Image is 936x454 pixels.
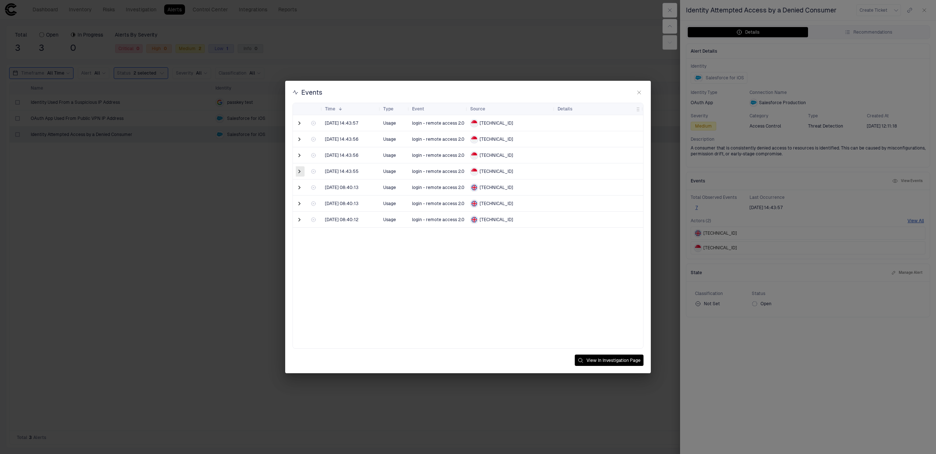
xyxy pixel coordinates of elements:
span: [DATE] 08:40:13 [325,185,358,190]
div: 05/08/2025 07:40:13 (GMT+00:00 UTC) [325,185,358,190]
img: SG [471,120,477,126]
span: login - remote access 2.0 [412,137,464,142]
img: GB [471,217,477,223]
span: [DATE] 14:43:55 [325,169,359,174]
span: Time [325,106,335,112]
div: User is Inactive [310,120,316,126]
img: GB [471,201,477,207]
span: Type [383,106,393,112]
span: login - remote access 2.0 [412,169,464,174]
img: SG [471,169,477,174]
div: United Kingdom [471,185,477,190]
div: 10/08/2025 13:43:56 (GMT+00:00 UTC) [325,152,358,158]
span: Usage [383,196,406,211]
span: [TECHNICAL_ID] [480,120,513,126]
span: [TECHNICAL_ID] [480,136,513,142]
span: Usage [383,116,406,130]
span: login - remote access 2.0 [412,185,464,190]
div: User is Inactive [310,201,316,207]
span: [DATE] 14:43:57 [325,120,358,126]
span: [TECHNICAL_ID] [480,201,513,207]
div: Events [292,88,322,97]
span: Usage [383,212,406,227]
span: Source [470,106,485,112]
span: [DATE] 08:40:12 [325,217,358,223]
div: User is Inactive [310,169,316,174]
span: Usage [383,180,406,195]
span: Details [558,106,573,112]
div: Singapore [471,136,477,142]
span: Usage [383,148,406,163]
span: [DATE] 14:43:56 [325,152,358,158]
img: SG [471,136,477,142]
span: login - remote access 2.0 [412,153,464,158]
span: [TECHNICAL_ID] [480,185,513,190]
div: Singapore [471,152,477,158]
div: 10/08/2025 13:43:57 (GMT+00:00 UTC) [325,120,358,126]
button: View In Investigation Page [575,355,643,366]
div: Singapore [471,169,477,174]
span: [DATE] 14:43:56 [325,136,358,142]
span: [TECHNICAL_ID] [480,217,513,223]
div: User is Inactive [310,152,316,158]
div: User is Inactive [310,136,316,142]
img: GB [471,185,477,190]
span: [DATE] 08:40:13 [325,201,358,207]
span: [TECHNICAL_ID] [480,152,513,158]
img: SG [471,152,477,158]
div: User is Inactive [310,217,316,223]
span: Event [412,106,424,112]
span: [TECHNICAL_ID] [480,169,513,174]
span: login - remote access 2.0 [412,121,464,126]
span: Usage [383,132,406,147]
div: User is Inactive [310,185,316,190]
span: Usage [383,164,406,179]
div: 05/08/2025 07:40:13 (GMT+00:00 UTC) [325,201,358,207]
div: 10/08/2025 13:43:55 (GMT+00:00 UTC) [325,169,359,174]
div: United Kingdom [471,201,477,207]
span: login - remote access 2.0 [412,201,464,206]
span: login - remote access 2.0 [412,217,464,222]
div: United Kingdom [471,217,477,223]
div: Singapore [471,120,477,126]
div: 05/08/2025 07:40:12 (GMT+00:00 UTC) [325,217,358,223]
div: 10/08/2025 13:43:56 (GMT+00:00 UTC) [325,136,358,142]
